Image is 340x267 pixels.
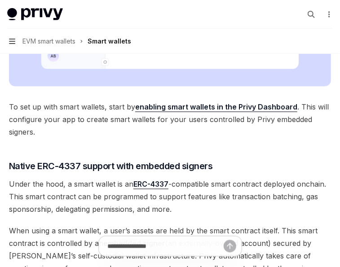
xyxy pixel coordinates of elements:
a: ERC-4337 [133,180,168,189]
a: enabling smart wallets in the Privy Dashboard [135,103,297,112]
button: Send message [224,240,236,252]
img: light logo [7,8,63,21]
button: Open search [304,7,318,22]
span: Native ERC-4337 support with embedded signers [9,160,213,173]
button: More actions [324,8,333,21]
span: Under the hood, a smart wallet is an -compatible smart contract deployed onchain. This smart cont... [9,178,331,216]
input: Ask a question... [108,236,224,256]
div: Smart wallets [88,36,131,47]
span: To set up with smart wallets, start by . This will configure your app to create smart wallets for... [9,101,331,139]
span: EVM smart wallets [22,36,75,47]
